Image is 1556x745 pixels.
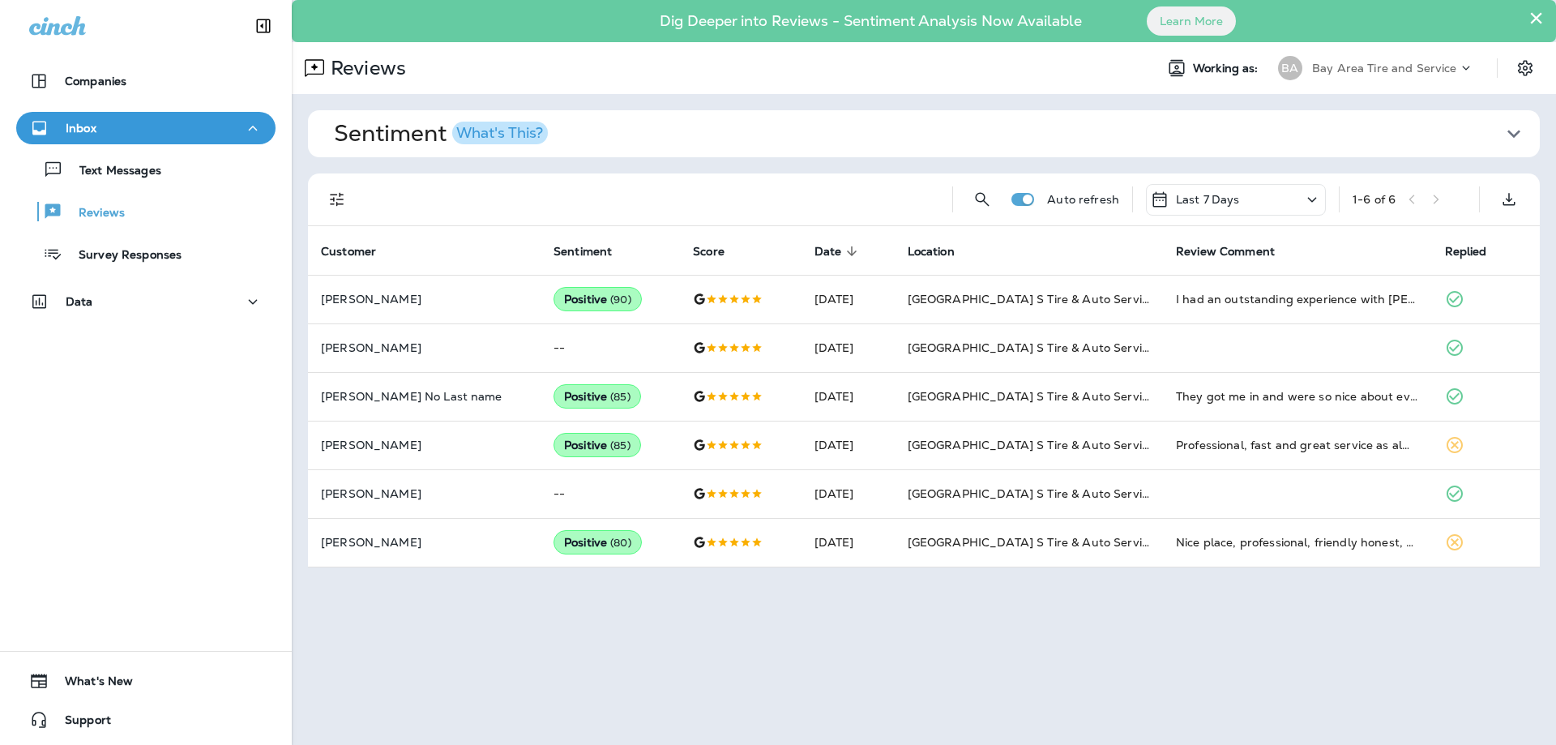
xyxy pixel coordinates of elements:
[1528,5,1544,31] button: Close
[62,248,182,263] p: Survey Responses
[908,245,955,259] span: Location
[1312,62,1457,75] p: Bay Area Tire and Service
[1193,62,1262,75] span: Working as:
[802,421,895,469] td: [DATE]
[321,183,353,216] button: Filters
[16,112,276,144] button: Inbox
[802,275,895,323] td: [DATE]
[1176,437,1418,453] div: Professional, fast and great service as always!
[16,65,276,97] button: Companies
[610,439,631,452] span: ( 85 )
[802,469,895,518] td: [DATE]
[802,372,895,421] td: [DATE]
[1176,193,1240,206] p: Last 7 Days
[1147,6,1236,36] button: Learn More
[49,674,133,694] span: What's New
[321,390,528,403] p: [PERSON_NAME] No Last name
[321,487,528,500] p: [PERSON_NAME]
[802,518,895,567] td: [DATE]
[321,110,1553,157] button: SentimentWhat's This?
[541,469,680,518] td: --
[1176,245,1275,259] span: Review Comment
[1353,193,1396,206] div: 1 - 6 of 6
[63,164,161,179] p: Text Messages
[324,56,406,80] p: Reviews
[66,295,93,308] p: Data
[321,293,528,306] p: [PERSON_NAME]
[62,206,125,221] p: Reviews
[802,323,895,372] td: [DATE]
[1047,193,1119,206] p: Auto refresh
[554,287,642,311] div: Positive
[908,292,1154,306] span: [GEOGRAPHIC_DATA] S Tire & Auto Service
[1445,245,1487,259] span: Replied
[16,195,276,229] button: Reviews
[908,535,1154,550] span: [GEOGRAPHIC_DATA] S Tire & Auto Service
[610,390,631,404] span: ( 85 )
[966,183,998,216] button: Search Reviews
[16,285,276,318] button: Data
[241,10,286,42] button: Collapse Sidebar
[693,244,746,259] span: Score
[16,237,276,271] button: Survey Responses
[610,536,631,550] span: ( 80 )
[613,19,1129,24] p: Dig Deeper into Reviews - Sentiment Analysis Now Available
[814,244,863,259] span: Date
[554,244,633,259] span: Sentiment
[1445,244,1508,259] span: Replied
[554,433,641,457] div: Positive
[1176,534,1418,550] div: Nice place, professional, friendly honest, people!
[49,713,111,733] span: Support
[16,704,276,736] button: Support
[554,384,641,409] div: Positive
[65,75,126,88] p: Companies
[16,152,276,186] button: Text Messages
[1493,183,1525,216] button: Export as CSV
[66,122,96,135] p: Inbox
[334,120,548,148] h1: Sentiment
[908,389,1154,404] span: [GEOGRAPHIC_DATA] S Tire & Auto Service
[321,244,397,259] span: Customer
[554,530,642,554] div: Positive
[456,126,543,140] div: What's This?
[321,536,528,549] p: [PERSON_NAME]
[814,245,842,259] span: Date
[452,122,548,144] button: What's This?
[908,438,1154,452] span: [GEOGRAPHIC_DATA] S Tire & Auto Service
[554,245,612,259] span: Sentiment
[321,439,528,452] p: [PERSON_NAME]
[321,245,376,259] span: Customer
[908,340,1154,355] span: [GEOGRAPHIC_DATA] S Tire & Auto Service
[321,341,528,354] p: [PERSON_NAME]
[1176,291,1418,307] div: I had an outstanding experience with Joe at Bay Area Point Tires. When a tire on my car completel...
[693,245,725,259] span: Score
[1511,54,1540,83] button: Settings
[908,486,1154,501] span: [GEOGRAPHIC_DATA] S Tire & Auto Service
[16,665,276,697] button: What's New
[1176,244,1296,259] span: Review Comment
[610,293,631,306] span: ( 90 )
[541,323,680,372] td: --
[908,244,976,259] span: Location
[1278,56,1302,80] div: BA
[1176,388,1418,405] div: They got me in and were so nice about everything! will definitely go back!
